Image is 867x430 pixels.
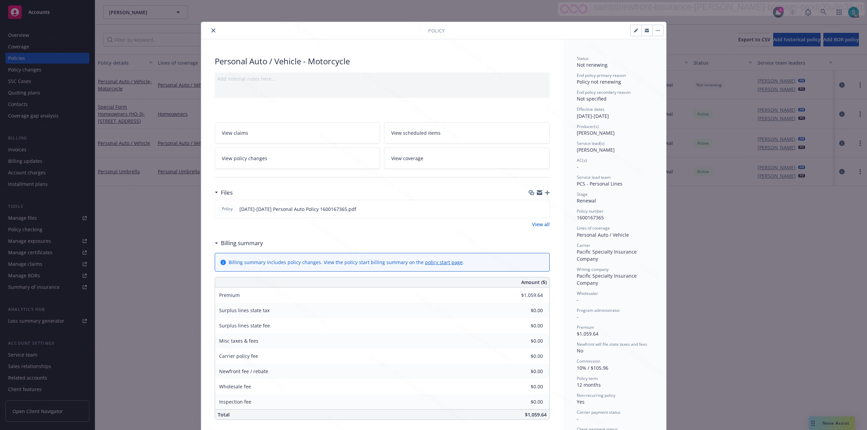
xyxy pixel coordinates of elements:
[577,106,605,112] span: Effective dates
[577,197,596,204] span: Renewal
[229,259,464,266] div: Billing summary includes policy changes. View the policy start billing summary on the .
[220,206,234,212] span: Policy
[503,397,547,407] input: 0.00
[577,330,598,337] span: $1,059.64
[219,292,240,298] span: Premium
[219,368,268,374] span: Newfront fee / rebate
[219,338,258,344] span: Misc taxes & fees
[577,79,621,85] span: Policy not renewing
[425,259,463,265] a: policy start page
[384,148,550,169] a: View coverage
[219,307,270,314] span: Surplus lines state tax
[521,279,547,286] span: Amount ($)
[218,411,230,418] span: Total
[577,208,604,214] span: Policy number
[215,148,380,169] a: View policy changes
[577,72,626,78] span: End policy primary reason
[577,341,647,347] span: Newfront will file state taxes and fees
[215,56,550,67] div: Personal Auto / Vehicle - Motorcycle
[525,411,547,418] span: $1,059.64
[503,321,547,331] input: 0.00
[577,130,615,136] span: [PERSON_NAME]
[503,366,547,377] input: 0.00
[577,89,631,95] span: End policy secondary reason
[577,324,594,330] span: Premium
[215,122,380,144] a: View claims
[222,155,267,162] span: View policy changes
[541,206,547,213] button: preview file
[577,180,622,187] span: PCS - Personal Lines
[577,225,610,231] span: Lines of coverage
[209,26,217,35] button: close
[577,358,600,364] span: Commission
[219,353,258,359] span: Carrier policy fee
[577,266,609,272] span: Writing company
[577,392,615,398] span: Non-recurring policy
[577,157,587,163] span: AC(s)
[577,106,653,119] div: [DATE] - [DATE]
[577,147,615,153] span: [PERSON_NAME]
[215,188,233,197] div: Files
[391,129,441,136] span: View scheduled items
[577,249,638,262] span: Pacific Specialty Insurance Company
[219,322,270,329] span: Surplus lines state fee
[577,62,608,68] span: Not renewing
[577,174,611,180] span: Service lead team
[577,56,589,61] span: Status
[577,314,578,320] span: -
[221,188,233,197] h3: Files
[577,164,578,170] span: -
[503,382,547,392] input: 0.00
[215,239,263,248] div: Billing summary
[577,191,588,197] span: Stage
[217,75,547,82] div: Add internal notes here...
[222,129,248,136] span: View claims
[221,239,263,248] h3: Billing summary
[577,124,599,129] span: Producer(s)
[219,399,251,405] span: Inspection fee
[577,141,605,146] span: Service lead(s)
[532,221,550,228] a: View all
[503,305,547,316] input: 0.00
[577,291,598,296] span: Wholesaler
[219,383,251,390] span: Wholesale fee
[577,399,585,405] span: Yes
[577,273,638,286] span: Pacific Specialty Insurance Company
[428,27,445,34] span: Policy
[577,382,601,388] span: 12 months
[239,206,356,213] span: [DATE]-[DATE] Personal Auto Policy 1600167365.pdf
[503,336,547,346] input: 0.00
[577,95,607,102] span: Not specified
[577,409,620,415] span: Carrier payment status
[577,242,590,248] span: Carrier
[577,347,583,354] span: No
[577,375,598,381] span: Policy term
[503,351,547,361] input: 0.00
[577,214,604,221] span: 1600167365
[384,122,550,144] a: View scheduled items
[577,297,578,303] span: -
[503,290,547,300] input: 0.00
[577,231,653,238] div: Personal Auto / Vehicle
[577,307,620,313] span: Program administrator
[577,415,578,422] span: -
[530,206,535,213] button: download file
[577,365,608,371] span: 10% / $105.96
[391,155,423,162] span: View coverage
